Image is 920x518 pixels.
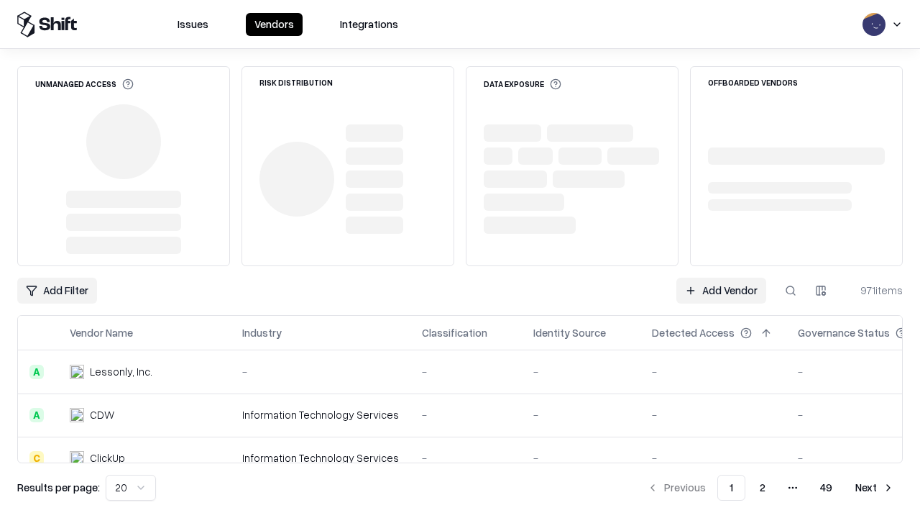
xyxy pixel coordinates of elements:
[29,408,44,422] div: A
[259,78,333,86] div: Risk Distribution
[29,365,44,379] div: A
[90,450,125,465] div: ClickUp
[809,475,844,501] button: 49
[422,325,487,340] div: Classification
[70,365,84,379] img: Lessonly, Inc.
[242,450,399,465] div: Information Technology Services
[169,13,217,36] button: Issues
[676,278,766,304] a: Add Vendor
[90,407,114,422] div: CDW
[717,475,745,501] button: 1
[708,78,798,86] div: Offboarded Vendors
[533,450,629,465] div: -
[331,13,407,36] button: Integrations
[29,451,44,465] div: C
[533,325,606,340] div: Identity Source
[652,450,775,465] div: -
[35,78,134,90] div: Unmanaged Access
[533,364,629,379] div: -
[242,407,399,422] div: Information Technology Services
[845,283,903,298] div: 971 items
[422,450,510,465] div: -
[798,325,890,340] div: Governance Status
[484,78,561,90] div: Data Exposure
[90,364,152,379] div: Lessonly, Inc.
[533,407,629,422] div: -
[242,325,282,340] div: Industry
[638,475,903,501] nav: pagination
[652,325,735,340] div: Detected Access
[652,364,775,379] div: -
[748,475,777,501] button: 2
[70,325,133,340] div: Vendor Name
[70,451,84,465] img: ClickUp
[422,364,510,379] div: -
[17,480,100,495] p: Results per page:
[70,408,84,422] img: CDW
[847,475,903,501] button: Next
[242,364,399,379] div: -
[246,13,303,36] button: Vendors
[652,407,775,422] div: -
[422,407,510,422] div: -
[17,278,97,304] button: Add Filter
